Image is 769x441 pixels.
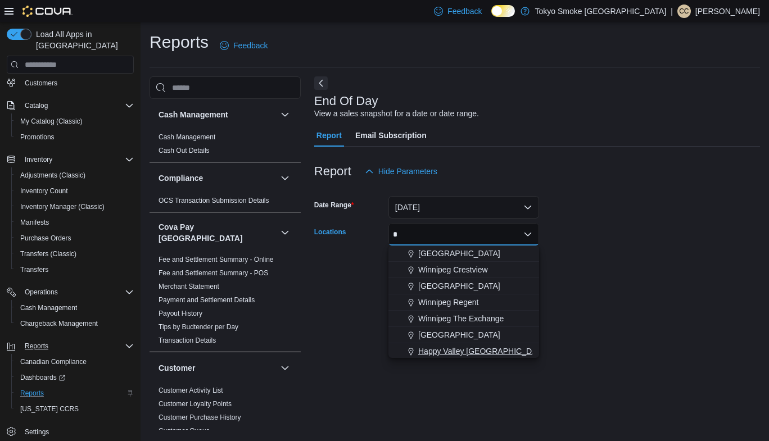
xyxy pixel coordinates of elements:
span: My Catalog (Classic) [16,115,134,128]
span: Reports [20,339,134,353]
h3: Customer [159,362,195,374]
span: Adjustments (Classic) [20,171,85,180]
button: Chargeback Management [11,316,138,331]
span: Cash Out Details [159,146,210,155]
span: Payment and Settlement Details [159,295,255,304]
button: [DATE] [388,196,539,219]
button: Cash Management [11,300,138,316]
a: Fee and Settlement Summary - Online [159,256,274,263]
a: Tips by Budtender per Day [159,323,238,331]
button: [GEOGRAPHIC_DATA] [388,278,539,294]
span: Cash Management [16,301,134,315]
button: Cova Pay [GEOGRAPHIC_DATA] [159,221,276,244]
span: Transfers [20,265,48,274]
button: Reports [11,385,138,401]
span: Tips by Budtender per Day [159,322,238,331]
h1: Reports [150,31,209,53]
button: Close list of options [523,230,532,239]
a: Payout History [159,310,202,317]
span: Feedback [447,6,482,17]
span: Load All Apps in [GEOGRAPHIC_DATA] [31,29,134,51]
span: Hide Parameters [378,166,437,177]
span: Transaction Details [159,336,216,345]
button: Operations [20,285,62,299]
button: Catalog [20,99,52,112]
button: Next [314,76,328,90]
button: Reports [2,338,138,354]
span: Inventory [25,155,52,164]
a: Customer Queue [159,427,210,435]
span: Chargeback Management [20,319,98,328]
button: [GEOGRAPHIC_DATA] [388,327,539,343]
a: Reports [16,387,48,400]
span: Email Subscription [355,124,427,147]
span: Customer Loyalty Points [159,399,232,408]
button: Promotions [11,129,138,145]
span: Feedback [233,40,268,51]
span: [GEOGRAPHIC_DATA] [418,280,500,292]
a: Transaction Details [159,337,216,344]
button: Inventory [20,153,57,166]
span: Canadian Compliance [20,357,87,366]
button: Hide Parameters [360,160,442,183]
span: Customers [25,79,57,88]
button: Adjustments (Classic) [11,167,138,183]
span: Customer Activity List [159,386,223,395]
button: Cash Management [278,108,292,121]
span: Cash Management [159,133,215,142]
a: [US_STATE] CCRS [16,402,83,416]
span: Catalog [20,99,134,112]
span: Payout History [159,309,202,318]
a: Cash Management [16,301,82,315]
button: Customers [2,75,138,91]
p: Tokyo Smoke [GEOGRAPHIC_DATA] [535,4,667,18]
h3: End Of Day [314,94,378,108]
span: Manifests [20,218,49,227]
a: OCS Transaction Submission Details [159,197,269,204]
button: Customer [278,361,292,375]
span: Happy Valley [GEOGRAPHIC_DATA] [418,345,548,357]
button: Customer [159,362,276,374]
span: Promotions [20,133,55,142]
button: Compliance [159,172,276,184]
div: View a sales snapshot for a date or date range. [314,108,479,120]
a: Customer Purchase History [159,413,241,421]
span: Transfers [16,263,134,276]
button: Cova Pay [GEOGRAPHIC_DATA] [278,226,292,239]
button: Transfers [11,262,138,278]
button: Inventory Manager (Classic) [11,199,138,215]
a: Transfers (Classic) [16,247,81,261]
span: Customers [20,76,134,90]
button: Cash Management [159,109,276,120]
div: Cova Pay [GEOGRAPHIC_DATA] [150,253,301,352]
span: Adjustments (Classic) [16,169,134,182]
button: Happy Valley [GEOGRAPHIC_DATA] [388,343,539,360]
span: Merchant Statement [159,282,219,291]
a: Purchase Orders [16,231,76,245]
a: Payment and Settlement Details [159,296,255,304]
a: Promotions [16,130,59,144]
a: Canadian Compliance [16,355,91,369]
div: Cash Management [150,130,301,162]
a: Dashboards [11,370,138,385]
span: Inventory [20,153,134,166]
span: Settings [20,425,134,439]
a: Settings [20,425,53,439]
button: Winnipeg The Exchange [388,311,539,327]
span: Inventory Count [20,187,68,196]
a: Fee and Settlement Summary - POS [159,269,268,277]
a: Inventory Manager (Classic) [16,200,109,213]
button: Manifests [11,215,138,230]
span: [GEOGRAPHIC_DATA] [418,329,500,340]
button: Purchase Orders [11,230,138,246]
a: Inventory Count [16,184,73,198]
a: My Catalog (Classic) [16,115,87,128]
button: Operations [2,284,138,300]
span: Winnipeg The Exchange [418,313,504,324]
span: Washington CCRS [16,402,134,416]
span: Inventory Count [16,184,134,198]
span: Operations [25,288,58,297]
span: Purchase Orders [16,231,134,245]
button: Transfers (Classic) [11,246,138,262]
span: Manifests [16,216,134,229]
